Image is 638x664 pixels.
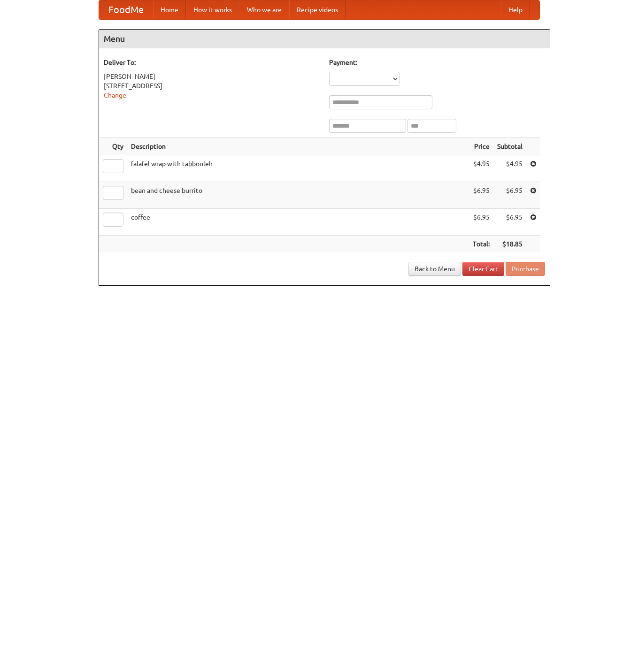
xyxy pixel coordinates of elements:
[469,155,493,182] td: $4.95
[104,72,320,81] div: [PERSON_NAME]
[493,182,526,209] td: $6.95
[186,0,239,19] a: How it works
[493,209,526,236] td: $6.95
[469,138,493,155] th: Price
[99,0,153,19] a: FoodMe
[99,30,550,48] h4: Menu
[469,236,493,253] th: Total:
[153,0,186,19] a: Home
[408,262,461,276] a: Back to Menu
[469,182,493,209] td: $6.95
[289,0,346,19] a: Recipe videos
[462,262,504,276] a: Clear Cart
[104,58,320,67] h5: Deliver To:
[506,262,545,276] button: Purchase
[99,138,127,155] th: Qty
[493,155,526,182] td: $4.95
[127,182,469,209] td: bean and cheese burrito
[127,209,469,236] td: coffee
[469,209,493,236] td: $6.95
[239,0,289,19] a: Who we are
[329,58,545,67] h5: Payment:
[501,0,530,19] a: Help
[493,138,526,155] th: Subtotal
[493,236,526,253] th: $18.85
[104,92,126,99] a: Change
[127,138,469,155] th: Description
[127,155,469,182] td: falafel wrap with tabbouleh
[104,81,320,91] div: [STREET_ADDRESS]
